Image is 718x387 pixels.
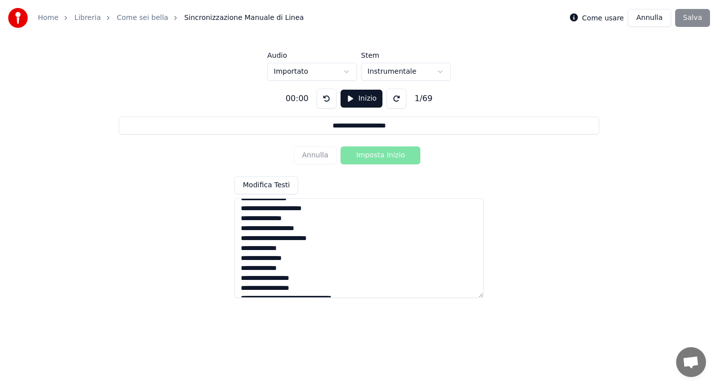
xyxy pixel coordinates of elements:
[184,13,304,23] span: Sincronizzazione Manuale di Linea
[582,14,624,21] label: Come usare
[38,13,58,23] a: Home
[628,9,671,27] button: Annulla
[74,13,101,23] a: Libreria
[361,52,451,59] label: Stem
[38,13,304,23] nav: breadcrumb
[676,347,706,377] div: Aprire la chat
[8,8,28,28] img: youka
[117,13,168,23] a: Come sei bella
[267,52,357,59] label: Audio
[234,176,298,194] button: Modifica Testi
[341,90,383,108] button: Inizio
[410,93,436,105] div: 1 / 69
[282,93,313,105] div: 00:00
